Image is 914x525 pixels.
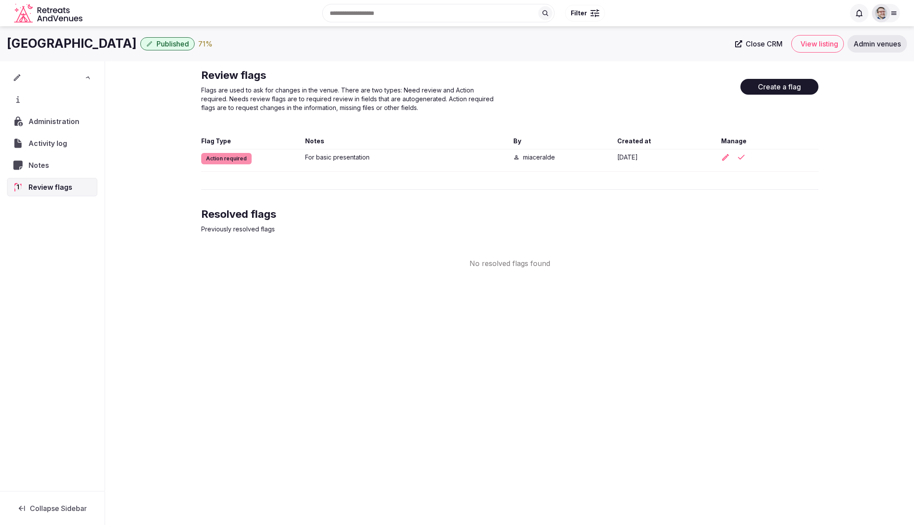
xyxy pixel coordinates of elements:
h1: [GEOGRAPHIC_DATA] [7,35,137,52]
span: Notes [28,160,53,170]
div: By [513,137,610,145]
div: Manage [721,137,818,145]
h2: Review flags [201,68,496,82]
a: Administration [7,112,97,131]
svg: Retreats and Venues company logo [14,4,84,23]
a: Notes [7,156,97,174]
button: Collapse Sidebar [7,499,97,518]
h2: Resolved flags [201,207,276,221]
div: Action required [201,153,252,164]
div: Notes [305,137,506,145]
button: Filter [565,5,605,21]
span: Administration [28,116,83,127]
div: Flag Type [201,137,298,145]
div: 71 % [198,39,213,49]
span: Filter [571,9,587,18]
span: Published [156,39,189,48]
button: 71% [198,39,213,49]
button: Published [140,37,195,50]
span: miaceralde [523,153,555,161]
div: Created at [617,137,714,145]
a: Activity log [7,134,97,153]
p: Previously resolved flags [201,225,276,234]
a: View listing [791,35,844,53]
span: 1 [14,184,21,191]
button: Create a flag [740,79,818,95]
div: For basic presentation [305,153,506,162]
span: Activity log [28,138,71,149]
span: Admin venues [854,39,901,48]
a: Admin venues [847,35,907,53]
span: Close CRM [746,39,782,48]
span: Collapse Sidebar [30,504,87,513]
a: 1Review flags [7,178,97,196]
div: No resolved flags found [201,258,818,269]
span: Review flags [28,182,76,192]
span: View listing [800,39,838,48]
a: Visit the homepage [14,4,84,23]
button: [DATE] [617,153,638,162]
img: Glen Hayes [875,7,887,19]
span: [DATE] [617,153,638,161]
a: Close CRM [730,35,788,53]
p: Flags are used to ask for changes in the venue. There are two types: Need review and Action requi... [201,86,496,112]
button: miaceralde [523,153,555,162]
